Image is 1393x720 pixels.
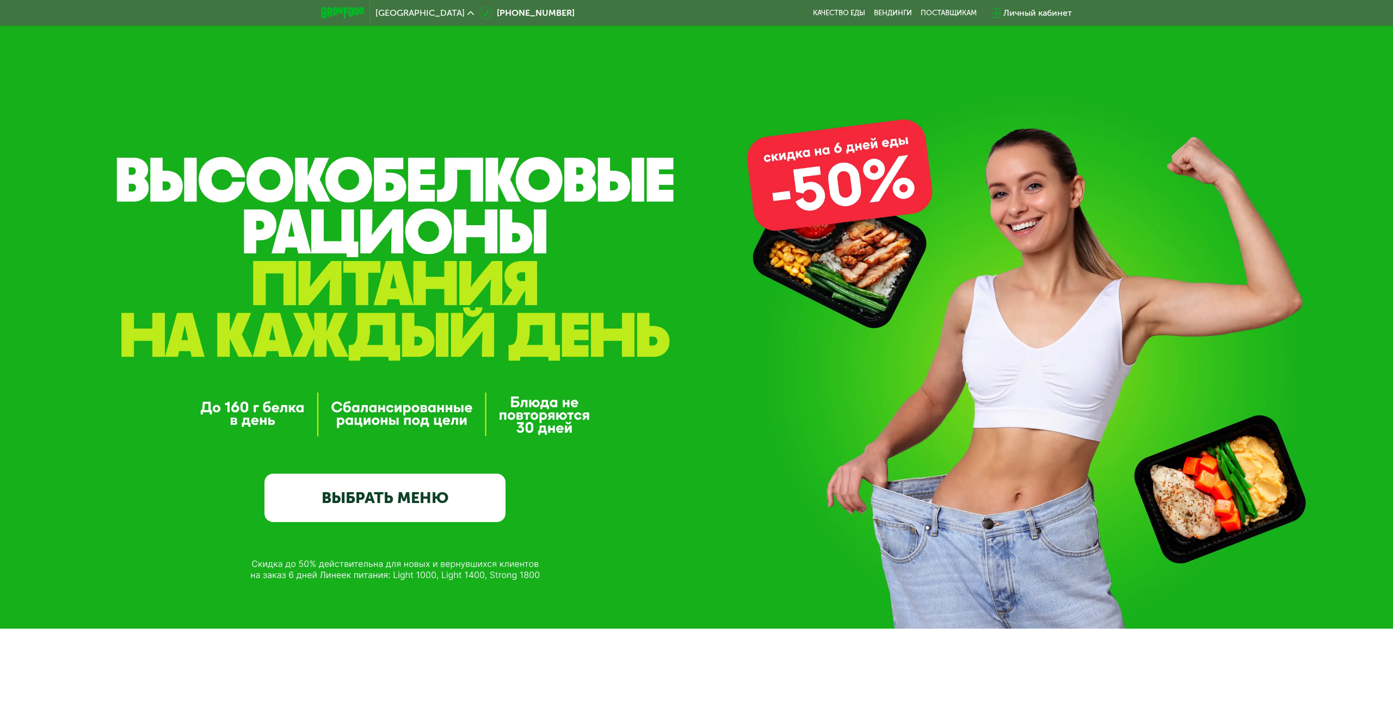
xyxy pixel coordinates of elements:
[479,7,575,20] a: [PHONE_NUMBER]
[813,9,865,17] a: Качество еды
[375,9,465,17] span: [GEOGRAPHIC_DATA]
[921,9,977,17] div: поставщикам
[264,474,506,522] a: ВЫБРАТЬ МЕНЮ
[1003,7,1072,20] div: Личный кабинет
[874,9,912,17] a: Вендинги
